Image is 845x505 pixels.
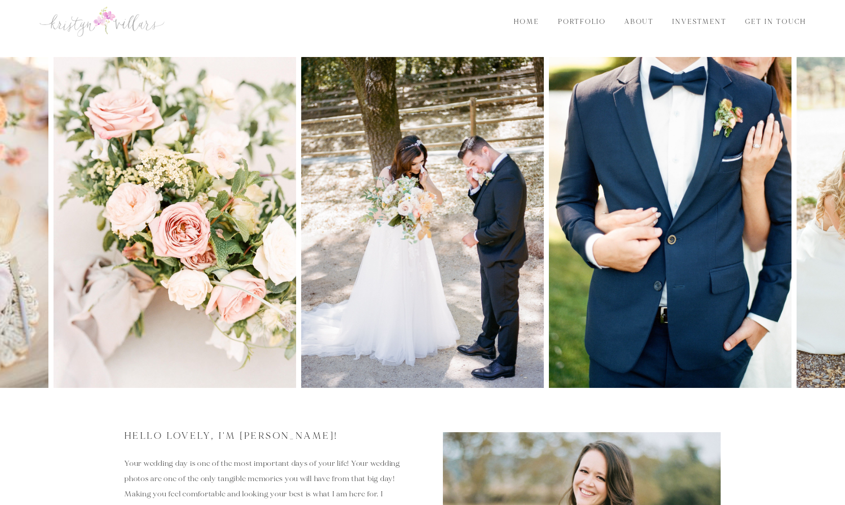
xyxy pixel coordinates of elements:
a: Portfolio [551,16,613,27]
h4: Hello lovely, i'm [PERSON_NAME]! [124,429,402,444]
img: Bridal wedding bouquet with pink roses [54,57,296,388]
a: Investment [666,16,733,27]
img: Kristyn Villars | San Luis Obispo Wedding Photographer [38,5,166,38]
a: About [618,16,661,27]
a: Get in Touch [738,16,813,27]
a: Home [507,16,546,27]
